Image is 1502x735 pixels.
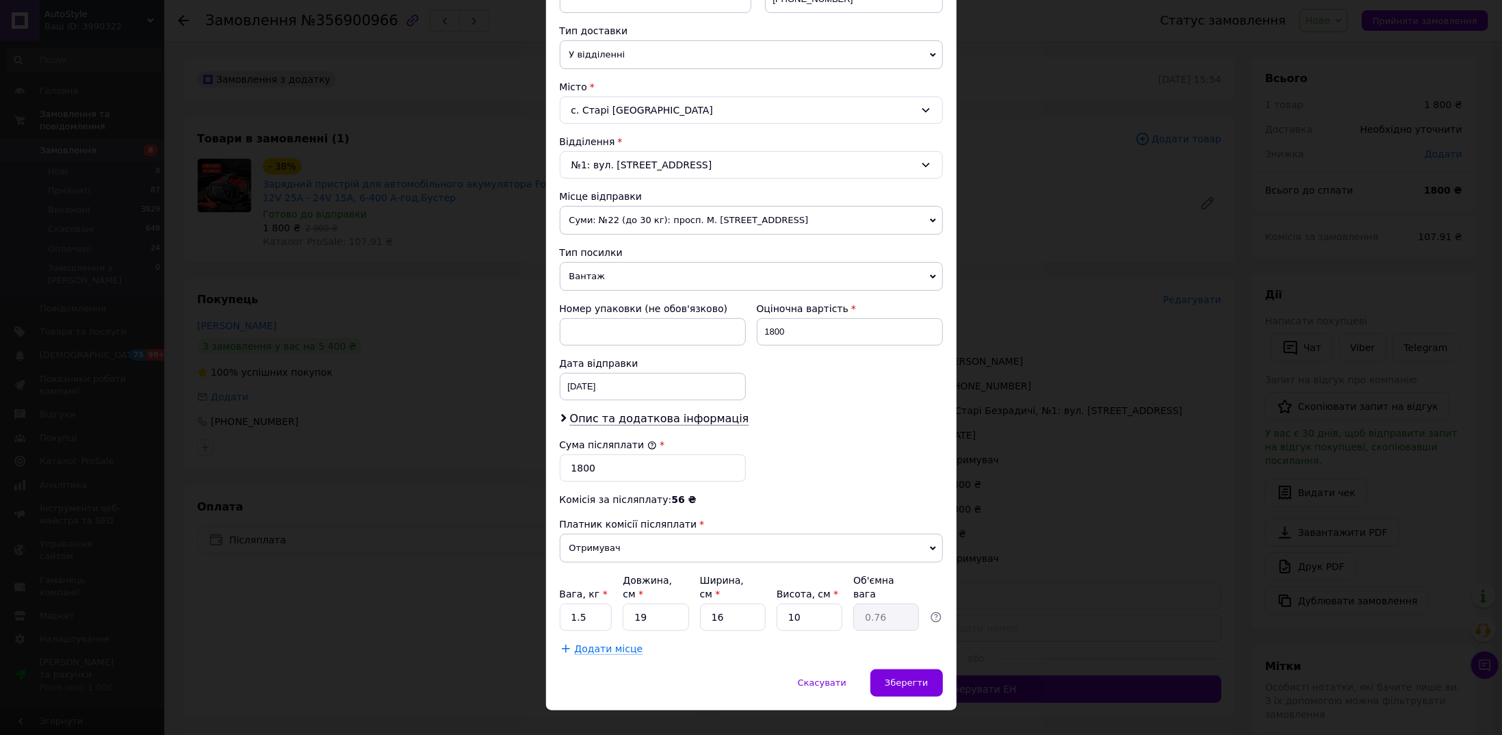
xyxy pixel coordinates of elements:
[757,302,943,315] div: Оціночна вартість
[560,40,943,69] span: У відділенні
[560,135,943,149] div: Відділення
[700,575,744,599] label: Ширина, см
[560,302,746,315] div: Номер упаковки (не обов'язково)
[560,25,628,36] span: Тип доставки
[560,151,943,179] div: №1: вул. [STREET_ADDRESS]
[575,643,643,655] span: Додати місце
[560,262,943,291] span: Вантаж
[560,96,943,124] div: с. Старі [GEOGRAPHIC_DATA]
[560,357,746,370] div: Дата відправки
[560,206,943,235] span: Суми: №22 (до 30 кг): просп. М. [STREET_ADDRESS]
[560,191,643,202] span: Місце відправки
[570,412,749,426] span: Опис та додаткова інформація
[560,493,943,506] div: Комісія за післяплату:
[560,439,657,450] label: Сума післяплати
[885,678,928,688] span: Зберегти
[623,575,672,599] label: Довжина, см
[853,573,919,601] div: Об'ємна вага
[560,534,943,563] span: Отримувач
[560,519,697,530] span: Платник комісії післяплати
[560,80,943,94] div: Місто
[671,494,696,505] span: 56 ₴
[560,589,608,599] label: Вага, кг
[798,678,846,688] span: Скасувати
[777,589,838,599] label: Висота, см
[560,247,623,258] span: Тип посилки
